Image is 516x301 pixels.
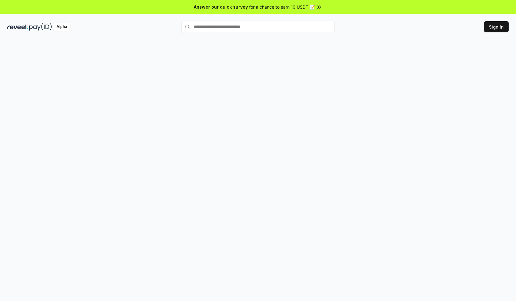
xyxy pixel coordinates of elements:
[53,23,70,31] div: Alpha
[194,4,248,10] span: Answer our quick survey
[484,21,509,32] button: Sign In
[7,23,28,31] img: reveel_dark
[249,4,315,10] span: for a chance to earn 10 USDT 📝
[29,23,52,31] img: pay_id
